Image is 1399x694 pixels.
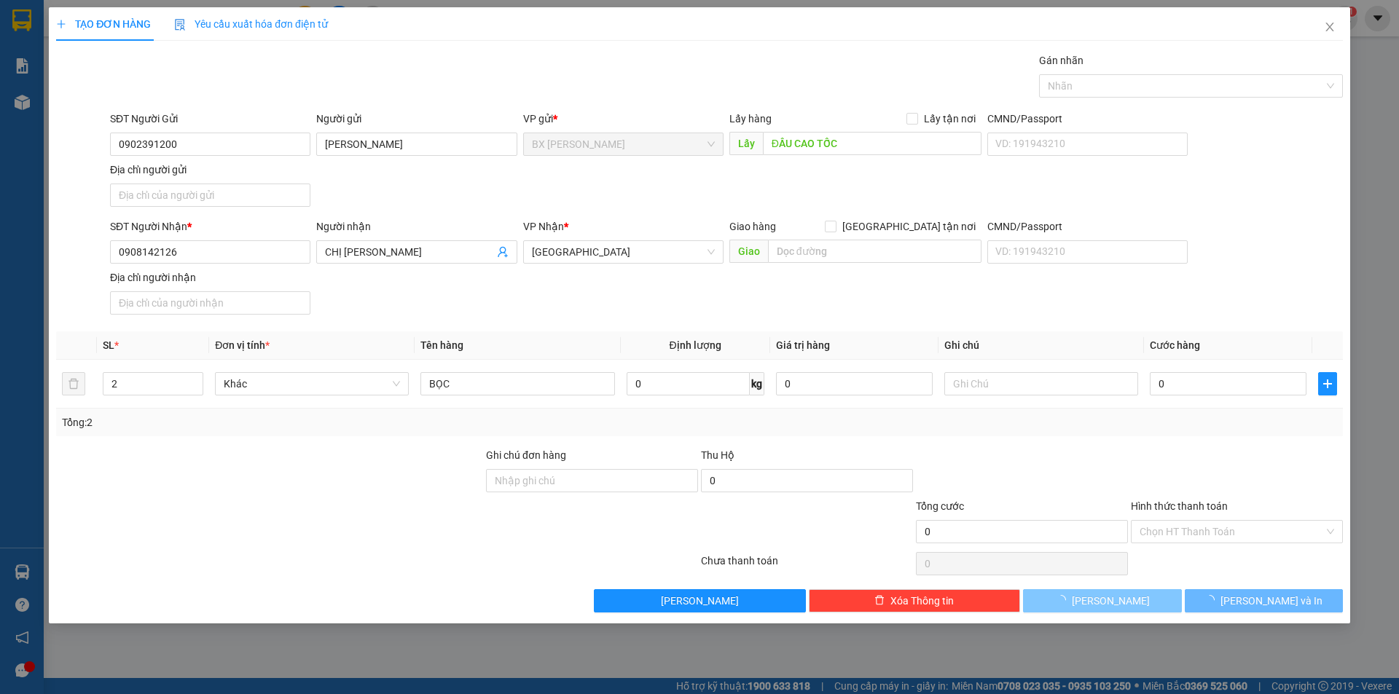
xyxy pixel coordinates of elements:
[532,241,715,263] span: Sài Gòn
[918,111,981,127] span: Lấy tận nơi
[1023,589,1181,612] button: [PERSON_NAME]
[1319,378,1336,390] span: plus
[1039,55,1083,66] label: Gán nhãn
[1318,372,1337,395] button: plus
[916,500,964,512] span: Tổng cước
[661,593,739,609] span: [PERSON_NAME]
[532,133,715,155] span: BX Cao Lãnh
[486,469,698,492] input: Ghi chú đơn hàng
[103,339,114,351] span: SL
[523,221,564,232] span: VP Nhận
[1150,339,1200,351] span: Cước hàng
[110,291,310,315] input: Địa chỉ của người nhận
[174,18,328,30] span: Yêu cầu xuất hóa đơn điện tử
[1056,595,1072,605] span: loading
[62,372,85,395] button: delete
[938,331,1144,360] th: Ghi chú
[1309,7,1350,48] button: Close
[768,240,981,263] input: Dọc đường
[874,595,885,607] span: delete
[729,132,763,155] span: Lấy
[1324,21,1336,33] span: close
[56,18,151,30] span: TẠO ĐƠN HÀNG
[110,269,310,285] div: Địa chỉ người nhận
[224,373,400,395] span: Khác
[110,162,310,178] div: Địa chỉ người gửi
[1185,589,1343,612] button: [PERSON_NAME] và In
[110,184,310,207] input: Địa chỉ của người gửi
[420,339,463,351] span: Tên hàng
[729,113,772,125] span: Lấy hàng
[1072,593,1150,609] span: [PERSON_NAME]
[215,339,270,351] span: Đơn vị tính
[836,218,981,234] span: [GEOGRAPHIC_DATA] tận nơi
[1204,595,1220,605] span: loading
[110,218,310,234] div: SĐT Người Nhận
[763,132,981,155] input: Dọc đường
[594,589,806,612] button: [PERSON_NAME]
[701,449,734,461] span: Thu Hộ
[729,221,776,232] span: Giao hàng
[987,111,1188,127] div: CMND/Passport
[729,240,768,263] span: Giao
[316,218,517,234] div: Người nhận
[776,339,830,351] span: Giá trị hàng
[316,111,517,127] div: Người gửi
[1220,593,1322,609] span: [PERSON_NAME] và In
[497,246,509,258] span: user-add
[62,414,540,430] div: Tổng: 2
[420,372,614,395] input: VD: Bàn, Ghế
[750,372,764,395] span: kg
[670,339,721,351] span: Định lượng
[523,111,724,127] div: VP gửi
[110,111,310,127] div: SĐT Người Gửi
[1131,500,1228,512] label: Hình thức thanh toán
[699,553,914,578] div: Chưa thanh toán
[486,449,566,461] label: Ghi chú đơn hàng
[174,19,186,31] img: icon
[776,372,933,395] input: 0
[890,593,954,609] span: Xóa Thông tin
[944,372,1138,395] input: Ghi Chú
[56,19,66,29] span: plus
[809,589,1021,612] button: deleteXóa Thông tin
[987,218,1188,234] div: CMND/Passport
